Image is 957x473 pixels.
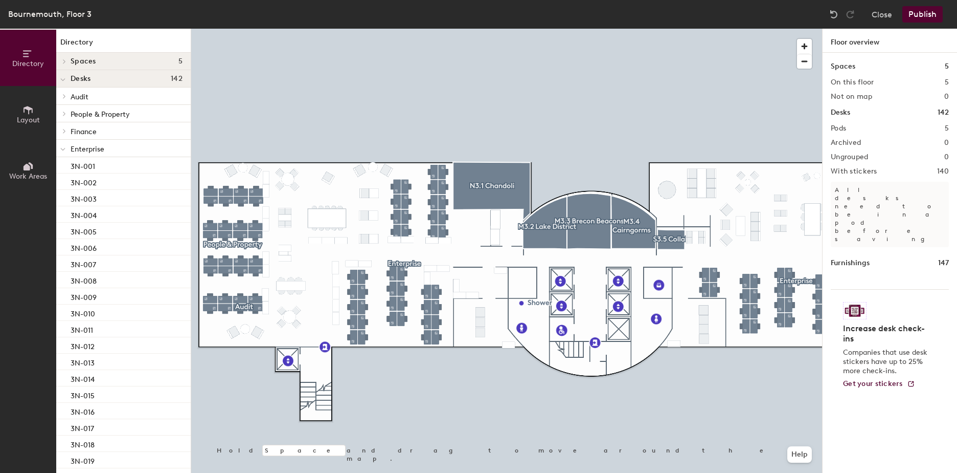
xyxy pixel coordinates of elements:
[945,78,949,87] h2: 5
[831,78,874,87] h2: On this floor
[71,454,95,466] p: 3N-019
[71,257,96,269] p: 3N-007
[831,257,870,269] h1: Furnishings
[171,75,183,83] span: 142
[71,110,130,119] span: People & Property
[9,172,47,181] span: Work Areas
[938,107,949,118] h1: 142
[944,93,949,101] h2: 0
[71,372,95,384] p: 3N-014
[945,61,949,72] h1: 5
[71,225,97,236] p: 3N-005
[71,290,97,302] p: 3N-009
[902,6,943,23] button: Publish
[71,339,95,351] p: 3N-012
[71,127,97,136] span: Finance
[71,192,97,204] p: 3N-003
[831,182,949,247] p: All desks need to be in a pod before saving
[843,324,930,344] h4: Increase desk check-ins
[178,57,183,66] span: 5
[12,59,44,68] span: Directory
[823,29,957,53] h1: Floor overview
[71,274,97,286] p: 3N-008
[945,124,949,133] h2: 5
[71,421,94,433] p: 3N-017
[843,302,867,319] img: Sticker logo
[843,380,915,389] a: Get your stickers
[71,438,95,449] p: 3N-018
[71,307,95,318] p: 3N-010
[71,93,88,101] span: Audit
[71,356,95,368] p: 3N-013
[71,159,95,171] p: 3N-001
[71,241,97,253] p: 3N-006
[944,153,949,161] h2: 0
[71,145,104,154] span: Enterprise
[831,139,861,147] h2: Archived
[71,405,95,417] p: 3N-016
[938,257,949,269] h1: 147
[843,348,930,376] p: Companies that use desk stickers have up to 25% more check-ins.
[17,116,40,124] span: Layout
[71,323,93,335] p: 3N-011
[831,167,877,176] h2: With stickers
[831,61,855,72] h1: Spaces
[845,9,855,19] img: Redo
[944,139,949,147] h2: 0
[71,176,97,187] p: 3N-002
[787,446,812,463] button: Help
[71,57,96,66] span: Spaces
[843,379,903,388] span: Get your stickers
[872,6,892,23] button: Close
[831,153,869,161] h2: Ungrouped
[937,167,949,176] h2: 140
[71,75,90,83] span: Desks
[8,8,92,20] div: Bournemouth, Floor 3
[56,37,191,53] h1: Directory
[831,93,872,101] h2: Not on map
[829,9,839,19] img: Undo
[71,389,95,400] p: 3N-015
[71,208,97,220] p: 3N-004
[831,107,850,118] h1: Desks
[831,124,846,133] h2: Pods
